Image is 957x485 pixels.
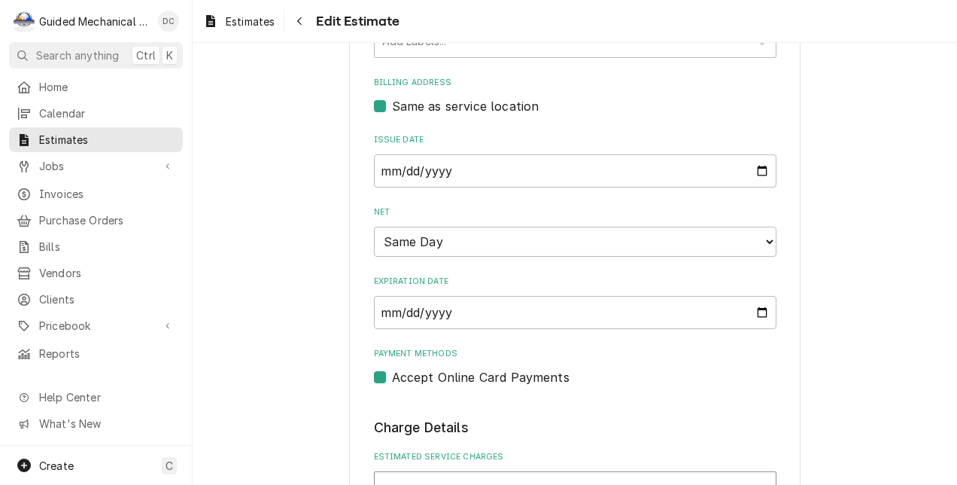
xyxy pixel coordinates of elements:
span: Ctrl [136,47,156,63]
div: Payment Methods [374,348,776,386]
div: Guided Mechanical Services, LLC's Avatar [14,11,35,32]
input: yyyy-mm-dd [374,154,776,188]
span: Edit Estimate [311,11,400,32]
button: Search anythingCtrlK [9,42,183,69]
label: Estimated Service Charges [374,451,776,463]
label: Expiration Date [374,276,776,288]
a: Go to What's New [9,411,183,436]
label: Issue Date [374,134,776,146]
span: Jobs [39,158,153,174]
a: Clients [9,287,183,312]
span: Calendar [39,105,175,121]
a: Reports [9,341,183,366]
div: Net [374,206,776,257]
div: DC [158,11,179,32]
label: Billing Address [374,77,776,89]
span: Invoices [39,186,175,202]
span: Estimates [39,132,175,148]
span: Create [39,459,74,472]
a: Invoices [9,181,183,206]
a: Go to Jobs [9,154,183,178]
label: Accept Online Card Payments [392,368,570,386]
span: Estimates [226,14,275,29]
span: Search anything [36,47,119,63]
button: Navigate back [287,9,311,33]
a: Vendors [9,261,183,285]
a: Go to Pricebook [9,313,183,338]
span: Vendors [39,265,175,281]
span: C [166,458,173,474]
span: Clients [39,291,175,307]
span: Pricebook [39,318,153,334]
span: Help Center [39,389,174,405]
label: Net [374,206,776,218]
a: Bills [9,234,183,259]
div: Guided Mechanical Services, LLC [39,14,150,29]
label: Payment Methods [374,348,776,360]
div: Daniel Cornell's Avatar [158,11,179,32]
label: Same as service location [392,97,539,115]
span: Reports [39,346,175,361]
a: Home [9,75,183,99]
span: What's New [39,416,174,432]
span: Bills [39,239,175,255]
span: Purchase Orders [39,212,175,228]
a: Go to Help Center [9,385,183,410]
legend: Charge Details [374,418,776,438]
div: Billing Address [374,77,776,115]
a: Estimates [197,9,281,34]
div: G [14,11,35,32]
div: Issue Date [374,134,776,188]
a: Calendar [9,101,183,126]
a: Purchase Orders [9,208,183,233]
span: Home [39,79,175,95]
span: K [166,47,173,63]
input: yyyy-mm-dd [374,296,776,329]
div: Expiration Date [374,276,776,329]
a: Estimates [9,127,183,152]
